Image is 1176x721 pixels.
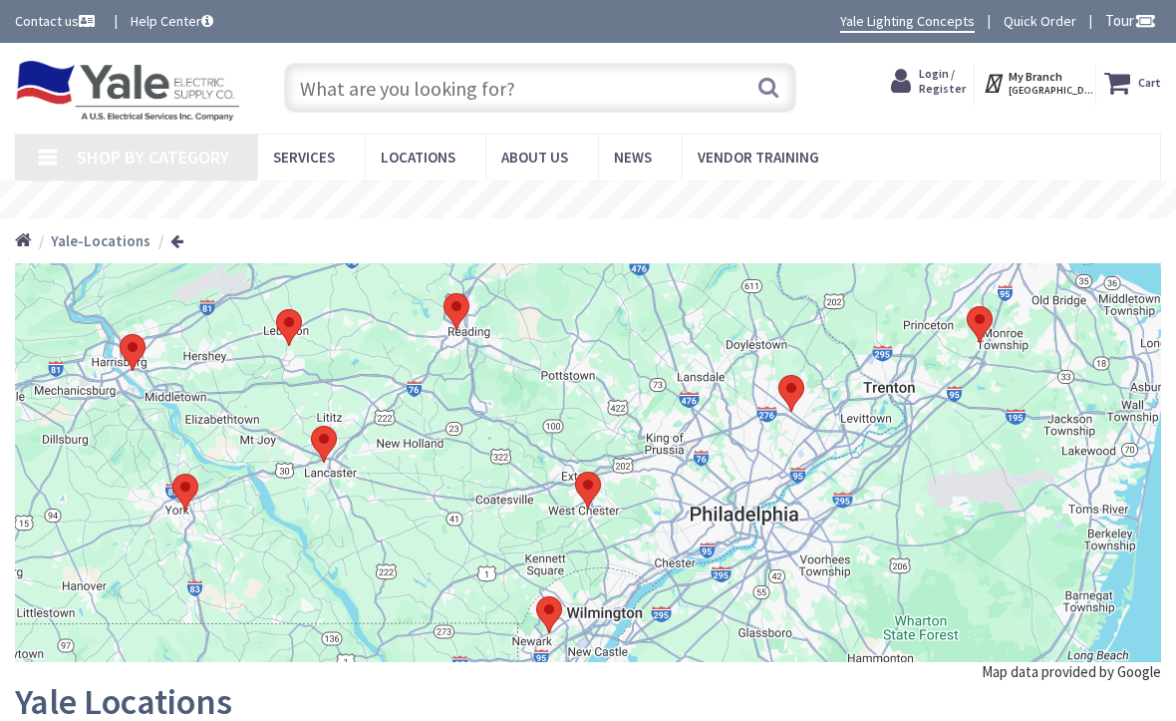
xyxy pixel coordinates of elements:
a: Quick Order [1004,11,1076,31]
a: Yale Lighting Concepts [840,11,975,33]
span: Services [273,148,335,167]
span: Vendor Training [698,148,819,167]
div: Map data provided by Google [982,661,1161,682]
a: Help Center [131,11,213,31]
span: Locations [381,148,455,167]
span: About Us [501,148,568,167]
span: Login / Register [919,66,966,95]
span: Tour [1105,11,1156,30]
a: Cart [1104,65,1161,101]
a: Contact us [15,11,99,31]
a: Login / Register [891,65,966,99]
span: [GEOGRAPHIC_DATA], [GEOGRAPHIC_DATA] [1009,84,1093,97]
strong: Cart [1138,65,1161,101]
img: Yale Electric Supply Co. [15,60,240,122]
strong: My Branch [1009,69,1062,84]
span: Shop By Category [77,146,229,169]
strong: Yale-Locations [51,231,150,250]
input: What are you looking for? [284,63,797,113]
span: News [614,148,652,167]
div: My Branch [GEOGRAPHIC_DATA], [GEOGRAPHIC_DATA] [983,65,1087,101]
